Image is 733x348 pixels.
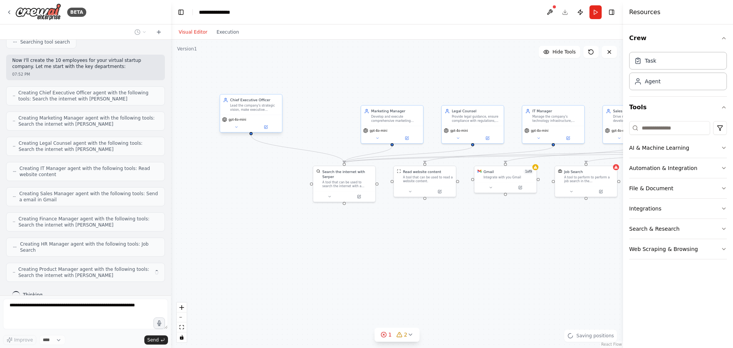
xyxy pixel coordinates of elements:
[606,7,617,18] button: Hide right sidebar
[177,312,187,322] button: zoom out
[473,135,502,141] button: Open in side panel
[522,105,585,144] div: IT ManagerManage the company's technology infrastructure, ensure system security, oversee softwar...
[478,169,482,173] img: Gmail
[199,8,237,16] nav: breadcrumb
[12,71,159,77] div: 07:52 PM
[131,28,150,37] button: Switch to previous chat
[249,135,347,163] g: Edge from da060e87-8759-40c5-a4ef-59c30261dcac to ed40192b-9135-4fab-b4b6-611a16c76c01
[601,342,622,346] a: React Flow attribution
[220,95,283,134] div: Chief Executive OfficerLead the company's strategic vision, make executive decisions, and coordin...
[144,335,168,345] button: Send
[503,146,636,163] g: Edge from 0201e490-2808-4242-bb99-18f3941925be to 431909da-29ae-4a5b-b420-d7b799766b2b
[533,108,581,113] div: IT Manager
[230,104,279,112] div: Lead the company's strategic vision, make executive decisions, and coordinate between all departm...
[14,337,33,343] span: Improve
[645,78,660,85] div: Agent
[629,178,727,198] button: File & Document
[552,49,576,55] span: Hide Tools
[506,185,534,191] button: Open in side panel
[230,97,279,102] div: Chief Executive Officer
[629,199,727,219] button: Integrations
[176,7,186,18] button: Hide left sidebar
[645,57,656,65] div: Task
[12,58,159,70] p: Now I'll create the 10 employees for your virtual startup company. Let me start with the key depa...
[177,303,187,342] div: React Flow controls
[586,189,615,195] button: Open in side panel
[361,105,424,144] div: Marketing ManagerDevelop and execute comprehensive marketing strategies to increase brand awarene...
[629,118,727,265] div: Tools
[524,169,534,174] span: Number of enabled actions
[342,146,475,163] g: Edge from 7816ed79-db70-4b0b-8bbf-b0c3320a65f3 to ed40192b-9135-4fab-b4b6-611a16c76c01
[392,135,421,141] button: Open in side panel
[555,166,618,197] div: SerplyJobSearchToolJob SearchA tool to perform to perform a job search in the [GEOGRAPHIC_DATA] w...
[404,331,407,338] span: 2
[370,129,387,133] span: gpt-4o-mini
[613,108,662,113] div: Sales Manager
[629,97,727,118] button: Tools
[450,129,468,133] span: gpt-4o-mini
[425,189,454,195] button: Open in side panel
[452,115,501,123] div: Provide legal guidance, ensure compliance with regulations, draft and review contracts, and prote...
[375,328,420,342] button: 12
[484,169,494,174] div: Gmail
[229,118,246,122] span: gpt-4o-mini
[177,332,187,342] button: toggle interactivity
[19,191,158,203] span: Creating Sales Manager agent with the following tools: Send a email in Gmail
[342,146,395,163] g: Edge from ae287c1a-ec14-496e-97bb-93e0c2f2f1df to ed40192b-9135-4fab-b4b6-611a16c76c01
[177,322,187,332] button: fit view
[554,135,583,141] button: Open in side panel
[531,129,549,133] span: gpt-4o-mini
[393,166,456,197] div: ScrapeWebsiteToolRead website contentA tool that can be used to read a website content.
[18,266,150,278] span: Creating Product Manager agent with the following tools: Search the internet with [PERSON_NAME]
[371,115,420,123] div: Develop and execute comprehensive marketing strategies to increase brand awareness, generate lead...
[629,28,727,49] button: Crew
[18,115,158,127] span: Creating Marketing Manager agent with the following tools: Search the internet with [PERSON_NAME]
[474,166,537,193] div: GmailGmail1of9Integrate with you Gmail
[403,169,441,174] div: Read website content
[629,239,727,259] button: Web Scraping & Browsing
[629,219,727,239] button: Search & Research
[252,124,280,130] button: Open in side panel
[629,49,727,96] div: Crew
[576,333,614,339] span: Saving positions
[147,337,159,343] span: Send
[18,216,158,228] span: Creating Finance Manager agent with the following tools: Search the internet with [PERSON_NAME]
[67,8,86,17] div: BETA
[564,169,583,174] div: Job Search
[613,115,662,123] div: Drive revenue growth by developing sales strategies, building client relationships, managing the ...
[177,46,197,52] div: Version 1
[612,129,629,133] span: gpt-4o-mini
[316,169,320,173] img: SerperDevTool
[20,241,158,253] span: Creating HR Manager agent with the following tools: Job Search
[558,169,562,173] img: SerplyJobSearchTool
[212,28,244,37] button: Execution
[397,169,401,173] img: ScrapeWebsiteTool
[15,3,61,21] img: Logo
[174,28,212,37] button: Visual Editor
[23,292,47,298] span: Thinking...
[20,39,70,45] span: Searching tool search
[602,105,665,144] div: Sales ManagerDrive revenue growth by developing sales strategies, building client relationships, ...
[441,105,504,144] div: Legal CounselProvide legal guidance, ensure compliance with regulations, draft and review contrac...
[484,175,534,180] div: Integrate with you Gmail
[153,317,165,329] button: Click to speak your automation idea
[403,175,453,183] div: A tool that can be used to read a website content.
[19,165,158,178] span: Creating IT Manager agent with the following tools: Read website content
[322,180,372,188] div: A tool that can be used to search the internet with a search_query. Supports different search typ...
[629,138,727,158] button: AI & Machine Learning
[19,140,158,152] span: Creating Legal Counsel agent with the following tools: Search the internet with [PERSON_NAME]
[388,331,392,338] span: 1
[322,169,372,179] div: Search the internet with Serper
[564,175,614,183] div: A tool to perform to perform a job search in the [GEOGRAPHIC_DATA] with a search_query.
[422,146,556,163] g: Edge from 11149980-79af-41b7-a878-6217cc1a267f to 6f2d2655-8034-4bb7-b36f-a9936395605a
[629,158,727,178] button: Automation & Integration
[153,28,165,37] button: Start a new chat
[177,303,187,312] button: zoom in
[3,335,36,345] button: Improve
[371,108,420,113] div: Marketing Manager
[313,166,376,202] div: SerperDevToolSearch the internet with SerperA tool that can be used to search the internet with a...
[539,46,580,58] button: Hide Tools
[629,8,660,17] h4: Resources
[533,115,581,123] div: Manage the company's technology infrastructure, ensure system security, oversee software developm...
[452,108,501,113] div: Legal Counsel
